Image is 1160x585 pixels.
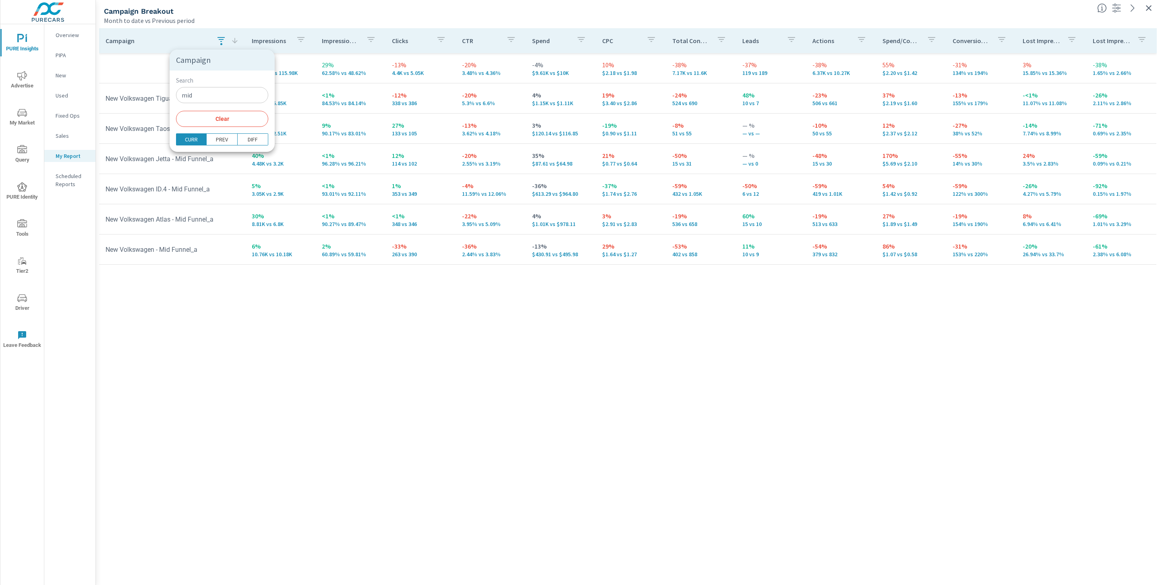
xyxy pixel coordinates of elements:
button: DIFF [238,133,268,145]
button: PREV [207,133,237,145]
input: Search in Campaign [176,87,268,103]
label: Search [176,78,193,84]
button: Clear [176,111,268,127]
span: Clear [181,115,263,122]
p: CURR [185,135,198,143]
button: CURR [176,133,207,145]
p: PREV [216,135,228,143]
p: DIFF [248,135,258,143]
p: Campaign [176,56,268,64]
